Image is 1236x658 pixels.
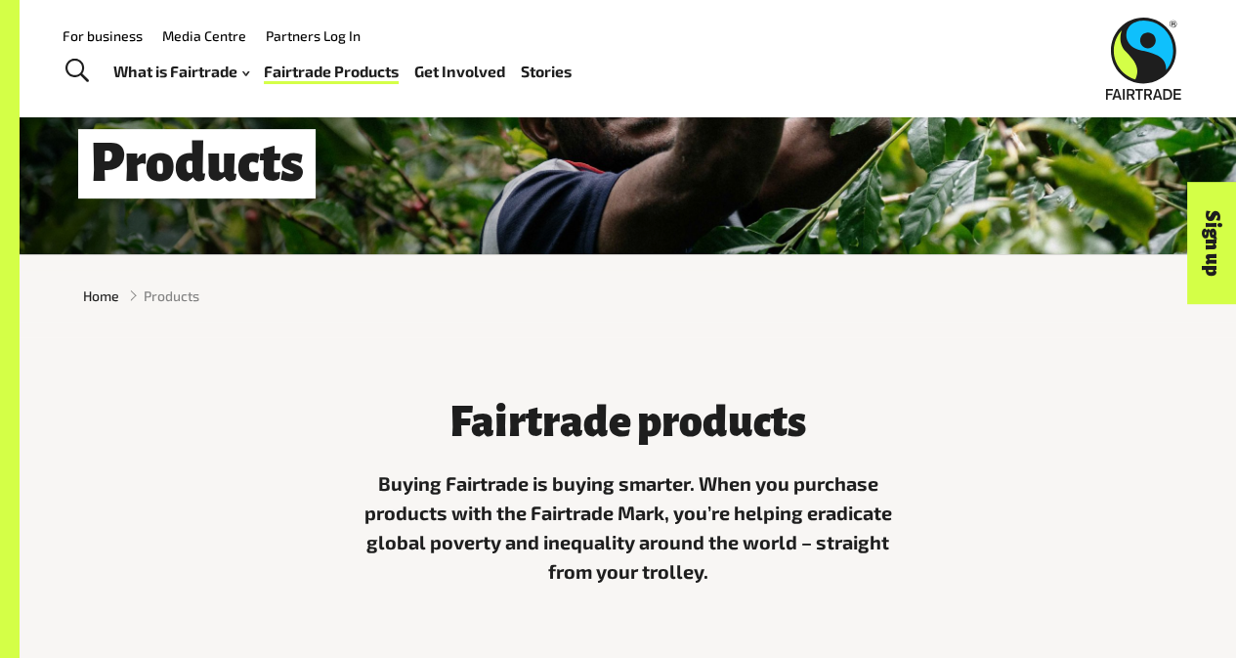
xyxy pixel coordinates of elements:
[264,58,399,85] a: Fairtrade Products
[1106,18,1181,100] img: Fairtrade Australia New Zealand logo
[53,47,101,96] a: Toggle Search
[78,129,316,198] h1: Products
[113,58,249,85] a: What is Fairtrade
[63,27,143,44] a: For business
[362,400,895,447] h3: Fairtrade products
[362,469,895,586] p: Buying Fairtrade is buying smarter. When you purchase products with the Fairtrade Mark, you’re he...
[144,285,199,306] span: Products
[521,58,572,85] a: Stories
[414,58,505,85] a: Get Involved
[266,27,361,44] a: Partners Log In
[83,285,119,306] a: Home
[162,27,246,44] a: Media Centre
